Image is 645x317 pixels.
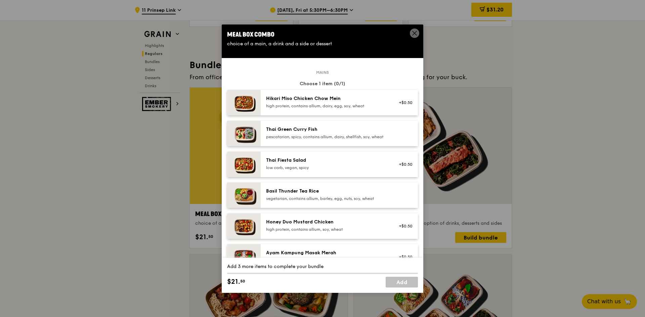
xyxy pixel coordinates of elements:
div: Honey Duo Mustard Chicken [266,219,387,225]
span: $21. [227,277,240,287]
img: daily_normal_HORZ-Thai-Green-Curry-Fish.jpg [227,121,261,146]
img: daily_normal_Ayam_Kampung_Masak_Merah_Horizontal_.jpg [227,244,261,270]
div: high protein, spicy, contains allium, shellfish, soy, wheat [266,258,387,263]
div: Ayam Kampung Masak Merah [266,250,387,256]
div: +$0.50 [395,223,413,229]
div: Hikari Miso Chicken Chow Mein [266,95,387,102]
div: +$0.50 [395,162,413,167]
span: 50 [240,278,245,284]
div: Meal Box Combo [227,30,418,39]
div: vegetarian, contains allium, barley, egg, nuts, soy, wheat [266,196,387,201]
div: Add 3 more items to complete your bundle [227,263,418,270]
div: high protein, contains allium, dairy, egg, soy, wheat [266,103,387,109]
div: high protein, contains allium, soy, wheat [266,227,387,232]
div: +$0.50 [395,254,413,260]
img: daily_normal_Thai_Fiesta_Salad__Horizontal_.jpg [227,152,261,177]
img: daily_normal_Hikari_Miso_Chicken_Chow_Mein__Horizontal_.jpg [227,90,261,115]
div: +$0.50 [395,100,413,105]
div: Basil Thunder Tea Rice [266,188,387,195]
a: Add [386,277,418,287]
div: choice of a main, a drink and a side or dessert [227,41,418,47]
div: Thai Fiesta Salad [266,157,387,164]
img: daily_normal_HORZ-Basil-Thunder-Tea-Rice.jpg [227,182,261,208]
span: Mains [313,70,332,75]
div: pescatarian, spicy, contains allium, dairy, shellfish, soy, wheat [266,134,387,140]
img: daily_normal_Honey_Duo_Mustard_Chicken__Horizontal_.jpg [227,213,261,239]
div: Thai Green Curry Fish [266,126,387,133]
div: low carb, vegan, spicy [266,165,387,170]
div: Choose 1 item (0/1) [227,81,418,87]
